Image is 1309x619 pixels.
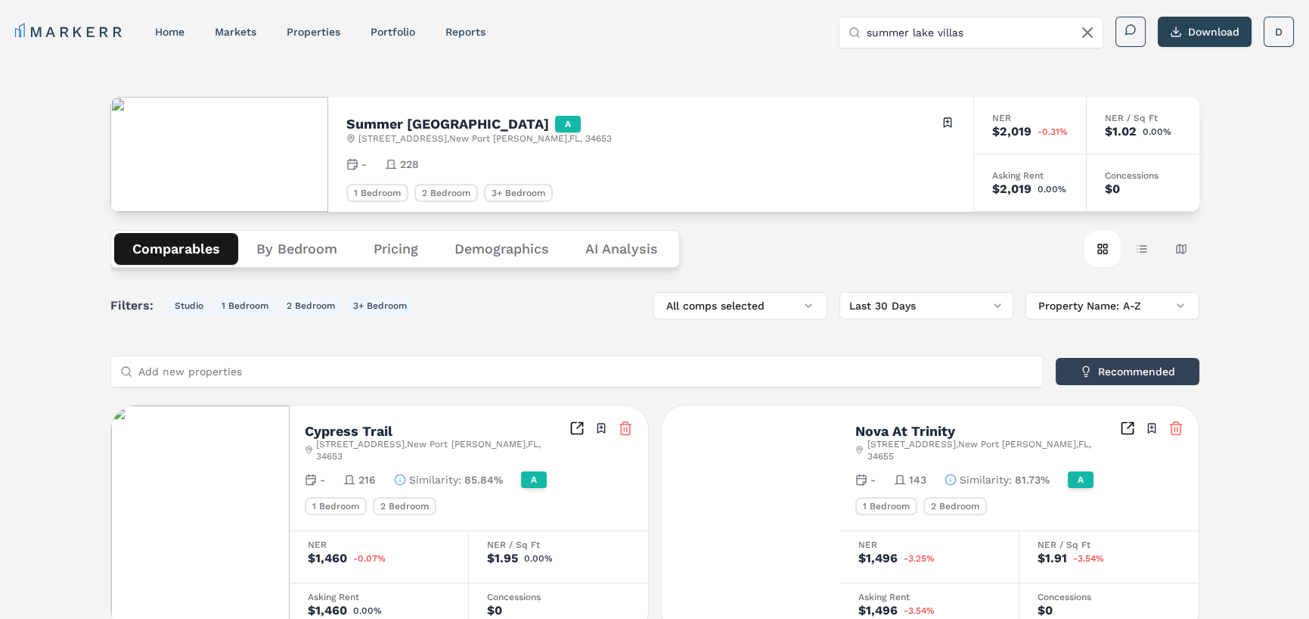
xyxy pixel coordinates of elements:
div: NER / Sq Ft [1105,114,1181,123]
button: Comparables [114,233,238,265]
div: $1,460 [308,552,347,565]
input: Add new properties [138,356,1034,387]
span: 0.00% [1038,185,1066,194]
div: 2 Bedroom [923,497,987,515]
span: 85.84% [464,472,503,487]
a: MARKERR [15,21,125,42]
span: - [870,472,876,487]
span: -3.54% [904,606,935,615]
span: - [361,157,367,172]
div: NER [992,114,1068,123]
div: 1 Bedroom [346,184,408,202]
div: $1.91 [1038,552,1067,565]
div: A [555,116,581,132]
div: NER / Sq Ft [1038,540,1180,549]
span: Filters: [110,297,163,315]
div: NER [858,540,1000,549]
span: 0.00% [1143,127,1171,136]
span: Similarity : [409,472,461,487]
span: 0.00% [524,554,553,563]
a: Inspect Comparables [569,421,585,436]
div: $0 [487,605,502,617]
span: [STREET_ADDRESS] , New Port [PERSON_NAME] , FL , 34653 [358,132,612,145]
input: Search by MSA, ZIP, Property Name, or Address [867,17,1093,48]
div: $1.02 [1105,126,1137,138]
div: 1 Bedroom [305,497,367,515]
div: $2,019 [992,183,1031,195]
div: Concessions [1105,171,1181,180]
div: $0 [1038,605,1053,617]
div: $2,019 [992,126,1031,138]
span: -0.07% [353,554,386,563]
a: reports [445,26,485,38]
div: 2 Bedroom [414,184,478,202]
a: Portfolio [371,26,415,38]
div: $0 [1105,183,1120,195]
button: Recommended [1056,358,1199,385]
div: Asking Rent [858,593,1000,602]
div: Concessions [1038,593,1180,602]
span: [STREET_ADDRESS] , New Port [PERSON_NAME] , FL , 34653 [316,438,569,462]
button: AI Analysis [567,233,676,265]
h2: Summer [GEOGRAPHIC_DATA] [346,117,549,131]
span: 143 [909,472,926,487]
span: -3.25% [904,554,935,563]
button: Studio [169,297,209,315]
button: All comps selected [653,292,827,319]
button: 3+ Bedroom [347,297,413,315]
span: - [320,472,325,487]
div: NER [308,540,450,549]
button: Property Name: A-Z [1025,292,1199,319]
h2: Cypress Trail [305,425,392,438]
button: Download [1158,17,1252,47]
div: A [521,471,547,488]
div: $1.95 [487,552,518,565]
span: D [1275,24,1283,39]
div: Concessions [487,593,630,602]
div: 2 Bedroom [373,497,436,515]
div: A [1068,471,1093,488]
a: Inspect Comparables [1120,421,1135,436]
span: 228 [400,157,419,172]
div: 1 Bedroom [855,497,917,515]
span: Similarity : [960,472,1012,487]
a: home [155,26,185,38]
h2: Nova At Trinity [855,425,955,438]
div: NER / Sq Ft [487,540,630,549]
div: 3+ Bedroom [484,184,553,202]
button: D [1264,17,1294,47]
button: Pricing [355,233,436,265]
a: markets [215,26,256,38]
span: -0.31% [1038,127,1068,136]
a: properties [287,26,340,38]
span: -3.54% [1073,554,1104,563]
span: [STREET_ADDRESS] , New Port [PERSON_NAME] , FL , 34655 [867,438,1119,462]
button: Demographics [436,233,567,265]
span: 216 [358,472,376,487]
div: $1,496 [858,605,898,617]
button: By Bedroom [238,233,355,265]
div: Asking Rent [308,593,450,602]
button: 1 Bedroom [216,297,275,315]
span: 0.00% [353,606,382,615]
div: $1,496 [858,552,898,565]
span: 81.73% [1015,472,1050,487]
div: $1,460 [308,605,347,617]
div: Asking Rent [992,171,1068,180]
button: 2 Bedroom [281,297,341,315]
